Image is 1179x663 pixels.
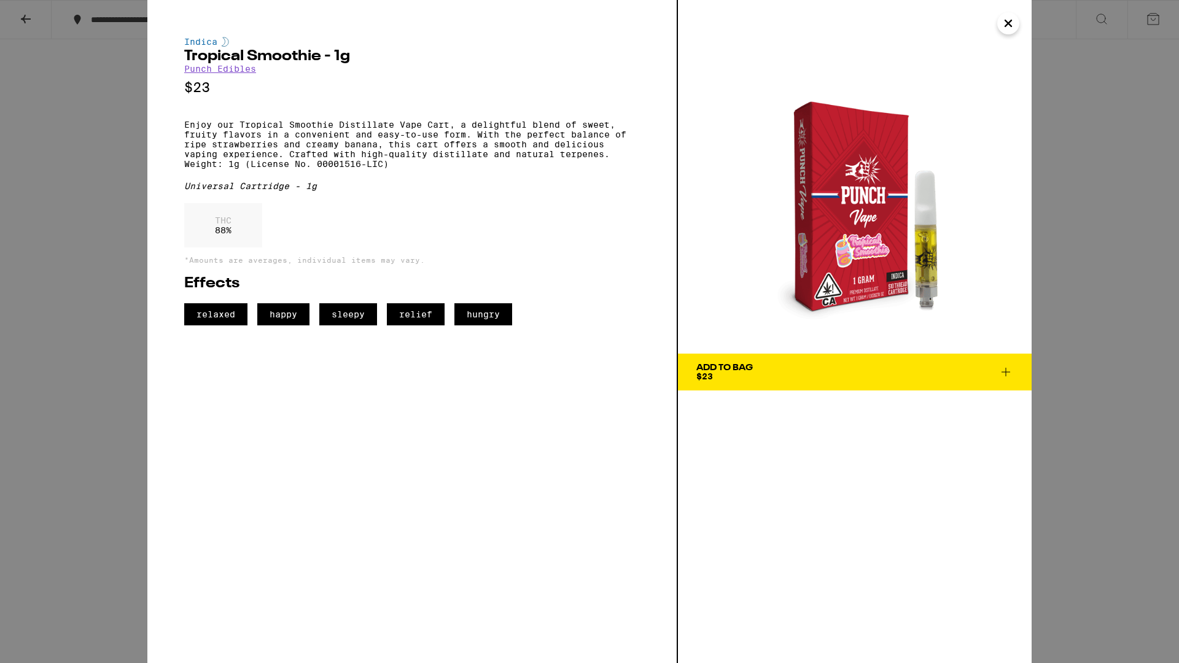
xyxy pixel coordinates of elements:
[184,181,640,191] div: Universal Cartridge - 1g
[184,276,640,291] h2: Effects
[696,371,713,381] span: $23
[184,303,247,325] span: relaxed
[319,303,377,325] span: sleepy
[184,64,256,74] a: Punch Edibles
[696,363,753,372] div: Add To Bag
[222,37,229,47] img: indicaColor.svg
[7,9,88,18] span: Hi. Need any help?
[184,120,640,169] p: Enjoy our Tropical Smoothie Distillate Vape Cart, a delightful blend of sweet, fruity flavors in ...
[184,49,640,64] h2: Tropical Smoothie - 1g
[215,215,232,225] p: THC
[387,303,445,325] span: relief
[678,354,1032,390] button: Add To Bag$23
[184,80,640,95] p: $23
[997,12,1019,34] button: Close
[184,203,262,247] div: 88 %
[454,303,512,325] span: hungry
[184,37,640,47] div: Indica
[184,256,640,264] p: *Amounts are averages, individual items may vary.
[257,303,309,325] span: happy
